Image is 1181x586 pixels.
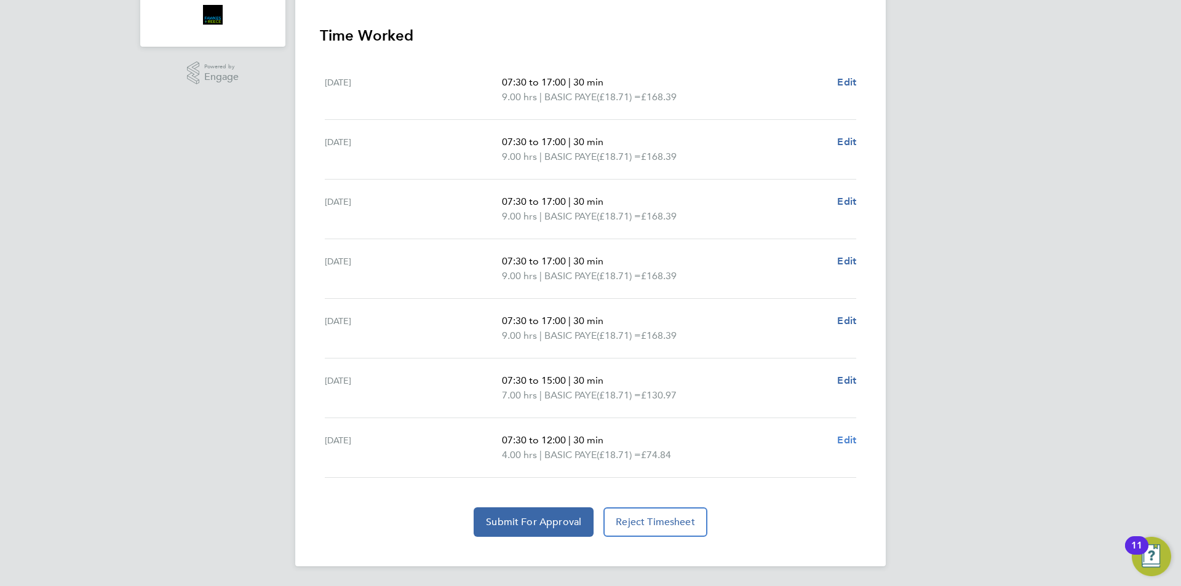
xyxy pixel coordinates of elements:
span: £168.39 [641,330,677,341]
span: 4.00 hrs [502,449,537,461]
span: | [539,151,542,162]
span: 07:30 to 17:00 [502,136,566,148]
span: 07:30 to 15:00 [502,374,566,386]
span: 9.00 hrs [502,330,537,341]
span: BASIC PAYE [544,209,597,224]
span: | [568,315,571,327]
a: Edit [837,135,856,149]
span: (£18.71) = [597,389,641,401]
span: 07:30 to 12:00 [502,434,566,446]
span: Edit [837,136,856,148]
span: | [568,374,571,386]
span: 7.00 hrs [502,389,537,401]
span: (£18.71) = [597,151,641,162]
button: Reject Timesheet [603,507,707,537]
span: BASIC PAYE [544,388,597,403]
span: 30 min [573,255,603,267]
a: Edit [837,194,856,209]
span: Edit [837,434,856,446]
span: 9.00 hrs [502,151,537,162]
span: Powered by [204,61,239,72]
span: | [568,255,571,267]
span: Submit For Approval [486,516,581,528]
span: (£18.71) = [597,330,641,341]
span: £130.97 [641,389,677,401]
span: Edit [837,374,856,386]
span: Edit [837,196,856,207]
span: | [539,330,542,341]
span: Edit [837,76,856,88]
span: BASIC PAYE [544,90,597,105]
span: £74.84 [641,449,671,461]
span: | [539,270,542,282]
a: Go to home page [155,5,271,25]
div: [DATE] [325,194,502,224]
span: Edit [837,255,856,267]
img: bromak-logo-retina.png [203,5,223,25]
span: 30 min [573,374,603,386]
span: 30 min [573,315,603,327]
span: (£18.71) = [597,270,641,282]
span: 30 min [573,136,603,148]
div: [DATE] [325,433,502,462]
span: (£18.71) = [597,210,641,222]
span: | [539,449,542,461]
a: Edit [837,433,856,448]
span: £168.39 [641,91,677,103]
span: £168.39 [641,270,677,282]
span: 30 min [573,196,603,207]
span: | [539,91,542,103]
div: 11 [1131,545,1142,561]
span: BASIC PAYE [544,149,597,164]
a: Powered byEngage [187,61,239,85]
span: 07:30 to 17:00 [502,255,566,267]
button: Submit For Approval [474,507,594,537]
span: Edit [837,315,856,327]
span: 07:30 to 17:00 [502,315,566,327]
span: Engage [204,72,239,82]
span: | [568,434,571,446]
span: | [539,210,542,222]
a: Edit [837,254,856,269]
div: [DATE] [325,135,502,164]
span: £168.39 [641,210,677,222]
span: 30 min [573,434,603,446]
span: BASIC PAYE [544,269,597,283]
span: | [568,136,571,148]
span: 9.00 hrs [502,210,537,222]
span: 07:30 to 17:00 [502,196,566,207]
span: (£18.71) = [597,91,641,103]
h3: Time Worked [320,26,861,46]
div: [DATE] [325,314,502,343]
span: BASIC PAYE [544,328,597,343]
div: [DATE] [325,75,502,105]
a: Edit [837,75,856,90]
span: £168.39 [641,151,677,162]
span: | [539,389,542,401]
span: Reject Timesheet [616,516,695,528]
span: 07:30 to 17:00 [502,76,566,88]
span: 9.00 hrs [502,91,537,103]
div: [DATE] [325,254,502,283]
a: Edit [837,373,856,388]
span: BASIC PAYE [544,448,597,462]
span: | [568,76,571,88]
div: [DATE] [325,373,502,403]
span: 9.00 hrs [502,270,537,282]
span: (£18.71) = [597,449,641,461]
span: | [568,196,571,207]
span: 30 min [573,76,603,88]
a: Edit [837,314,856,328]
button: Open Resource Center, 11 new notifications [1132,537,1171,576]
